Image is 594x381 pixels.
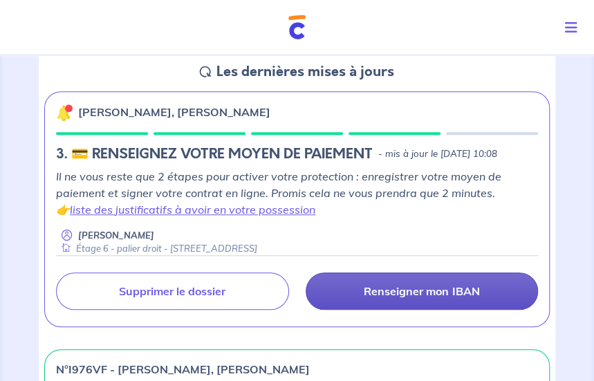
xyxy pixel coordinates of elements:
[56,361,310,378] p: n°I976VF - [PERSON_NAME], [PERSON_NAME]
[56,146,373,162] h5: 3. 💳 RENSEIGNEZ VOTRE MOYEN DE PAIEMENT
[56,168,538,218] p: Il ne vous reste que 2 étapes pour activer votre protection : enregistrer votre moyen de paiement...
[119,284,225,298] p: Supprimer le dossier
[56,242,257,255] div: Étage 6 - palier droit - [STREET_ADDRESS]
[56,146,538,162] div: state: PAYMENT-METHOD-IN-PROGRESS, Context: LESS-THAN-20-DAYS,NO-CERTIFICATE,ALONE,LESSOR-DOCUMENTS
[70,203,315,216] a: liste des justificatifs à avoir en votre possession
[78,104,270,120] p: [PERSON_NAME], [PERSON_NAME]
[56,272,289,310] a: Supprimer le dossier
[364,284,479,298] p: Renseigner mon IBAN
[56,104,73,121] img: 🔔
[306,272,539,310] a: Renseigner mon IBAN
[216,64,394,80] h5: Les dernières mises à jours
[378,147,497,161] p: - mis à jour le [DATE] 10:08
[78,229,154,242] p: [PERSON_NAME]
[288,15,306,39] img: Cautioneo
[554,10,594,46] button: Toggle navigation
